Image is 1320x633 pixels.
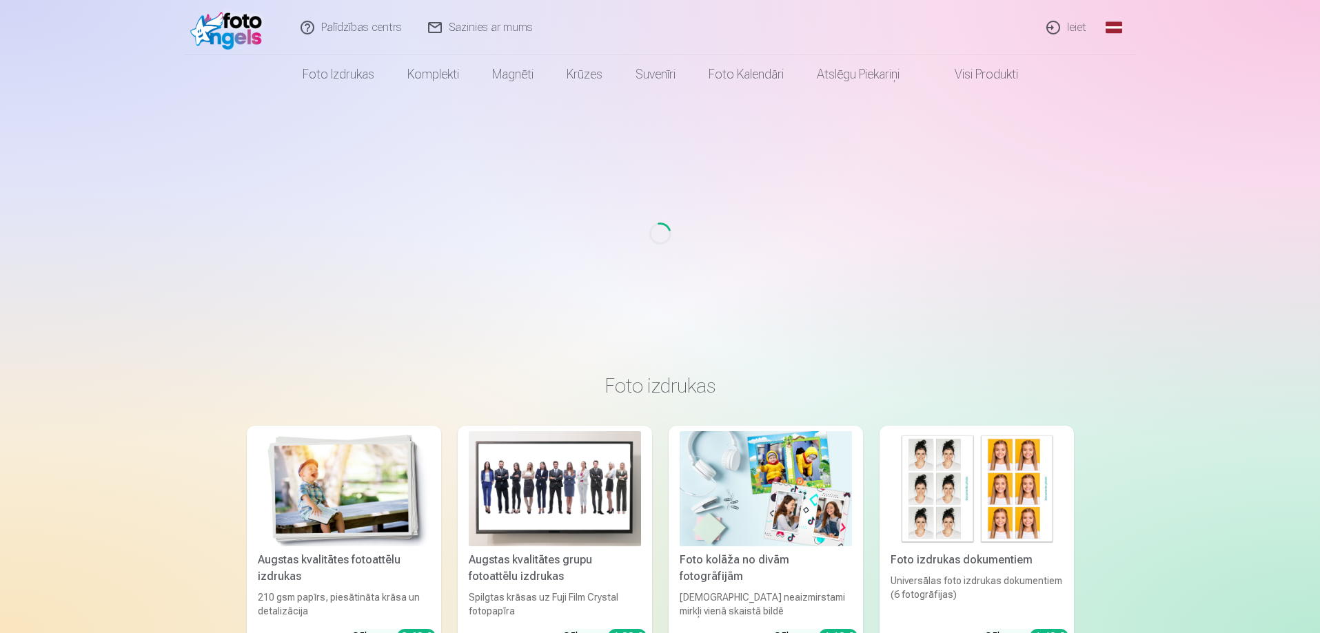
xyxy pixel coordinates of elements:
a: Foto izdrukas [286,55,391,94]
a: Suvenīri [619,55,692,94]
img: Foto izdrukas dokumentiem [891,431,1063,546]
a: Krūzes [550,55,619,94]
div: Augstas kvalitātes fotoattēlu izdrukas [252,552,436,585]
img: Foto kolāža no divām fotogrāfijām [680,431,852,546]
div: Foto izdrukas dokumentiem [885,552,1068,568]
div: [DEMOGRAPHIC_DATA] neaizmirstami mirkļi vienā skaistā bildē [674,590,857,618]
img: Augstas kvalitātes fotoattēlu izdrukas [258,431,430,546]
h3: Foto izdrukas [258,373,1063,398]
div: Augstas kvalitātes grupu fotoattēlu izdrukas [463,552,647,585]
div: Spilgtas krāsas uz Fuji Film Crystal fotopapīra [463,590,647,618]
img: /fa1 [190,6,270,50]
a: Atslēgu piekariņi [800,55,916,94]
a: Komplekti [391,55,476,94]
div: Foto kolāža no divām fotogrāfijām [674,552,857,585]
a: Foto kalendāri [692,55,800,94]
a: Magnēti [476,55,550,94]
a: Visi produkti [916,55,1035,94]
div: Universālas foto izdrukas dokumentiem (6 fotogrāfijas) [885,574,1068,618]
div: 210 gsm papīrs, piesātināta krāsa un detalizācija [252,590,436,618]
img: Augstas kvalitātes grupu fotoattēlu izdrukas [469,431,641,546]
